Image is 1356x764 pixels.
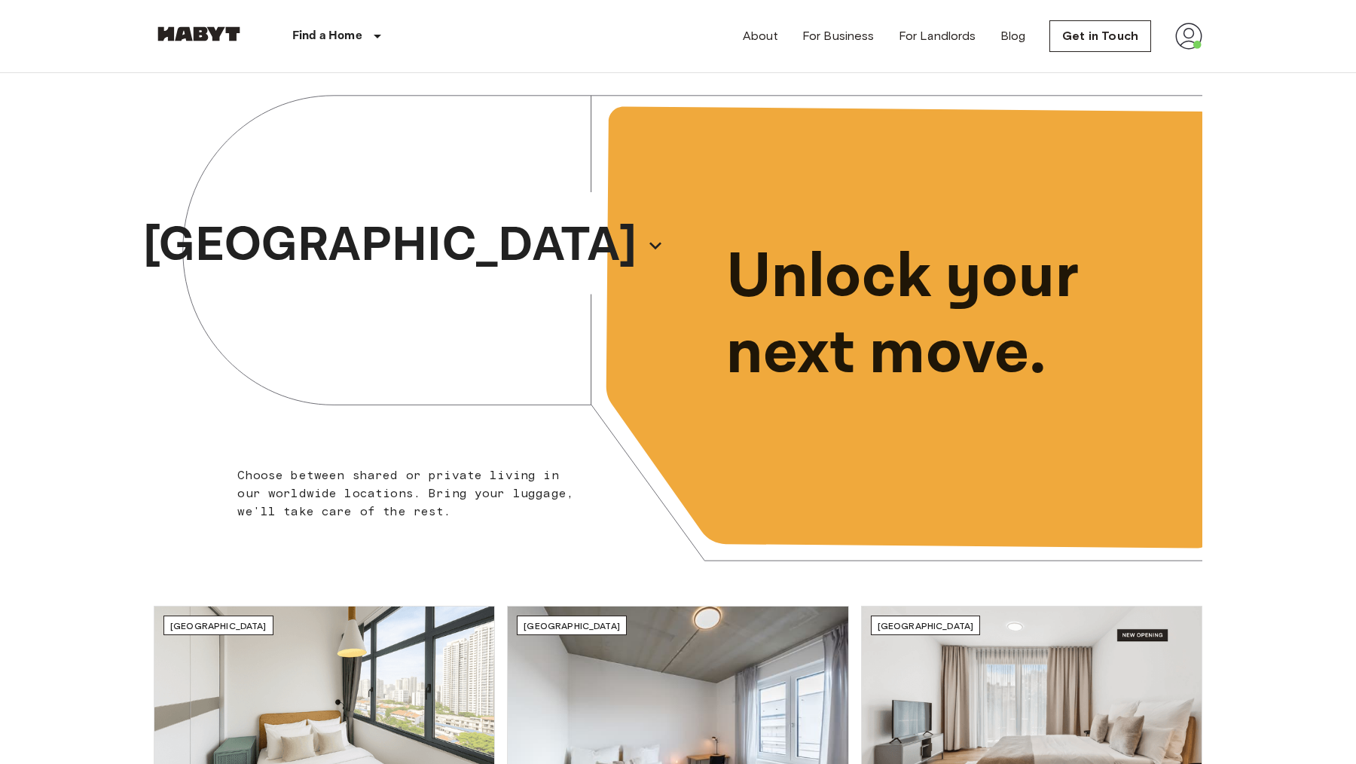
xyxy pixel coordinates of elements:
[237,466,583,521] p: Choose between shared or private living in our worldwide locations. Bring your luggage, we'll tak...
[802,27,875,45] a: For Business
[899,27,976,45] a: For Landlords
[878,620,974,631] span: [GEOGRAPHIC_DATA]
[1000,27,1026,45] a: Blog
[726,240,1178,392] p: Unlock your next move.
[524,620,620,631] span: [GEOGRAPHIC_DATA]
[1049,20,1151,52] a: Get in Touch
[154,26,244,41] img: Habyt
[1175,23,1202,50] img: avatar
[170,620,267,631] span: [GEOGRAPHIC_DATA]
[137,205,670,286] button: [GEOGRAPHIC_DATA]
[743,27,778,45] a: About
[292,27,362,45] p: Find a Home
[143,209,637,282] p: [GEOGRAPHIC_DATA]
